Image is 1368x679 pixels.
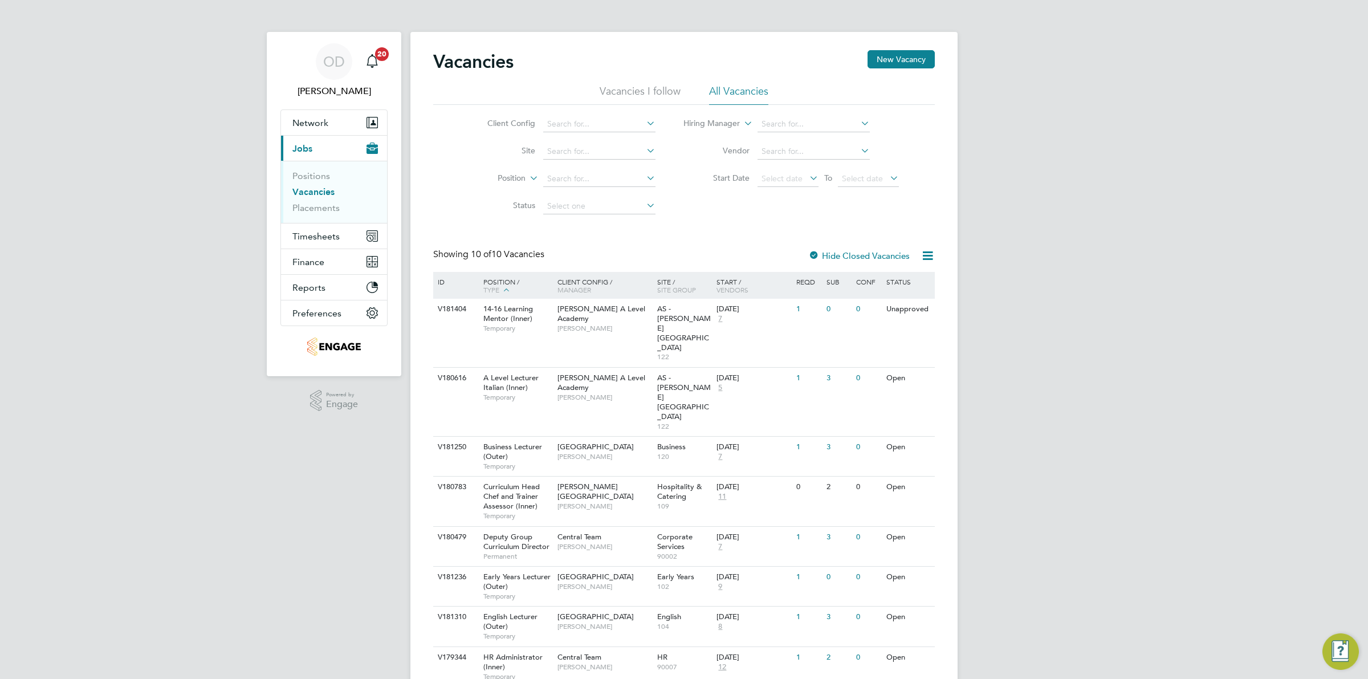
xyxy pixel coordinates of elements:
div: [DATE] [716,612,791,622]
div: V180783 [435,477,475,498]
div: Sub [824,272,853,291]
li: All Vacancies [709,84,768,105]
div: Open [883,607,933,628]
span: [PERSON_NAME] [557,542,652,551]
span: AS - [PERSON_NAME][GEOGRAPHIC_DATA] [657,373,711,421]
span: [PERSON_NAME] [557,622,652,631]
span: Early Years Lecturer (Outer) [483,572,551,591]
span: Powered by [326,390,358,400]
span: 10 Vacancies [471,249,544,260]
div: Site / [654,272,714,299]
button: New Vacancy [868,50,935,68]
label: Client Config [470,118,535,128]
img: jambo-logo-retina.png [307,338,360,356]
span: [GEOGRAPHIC_DATA] [557,572,634,582]
span: 90007 [657,662,711,672]
button: Network [281,110,387,135]
span: Early Years [657,572,694,582]
div: 2 [824,647,853,668]
span: [PERSON_NAME] [557,502,652,511]
span: English [657,612,681,621]
div: [DATE] [716,373,791,383]
div: 0 [824,299,853,320]
span: 7 [716,452,724,462]
div: V181250 [435,437,475,458]
a: Go to home page [280,338,388,356]
div: 1 [793,567,823,588]
span: 120 [657,452,711,461]
div: [DATE] [716,482,791,492]
div: 1 [793,368,823,389]
div: V181310 [435,607,475,628]
label: Start Date [684,173,750,183]
div: 0 [853,477,883,498]
div: 0 [853,607,883,628]
span: Business [657,442,686,452]
div: 3 [824,437,853,458]
input: Search for... [758,116,870,132]
span: 7 [716,542,724,552]
span: 109 [657,502,711,511]
div: V181236 [435,567,475,588]
div: [DATE] [716,304,791,314]
span: 12 [716,662,728,672]
span: Vendors [716,285,748,294]
span: Temporary [483,393,552,402]
span: Network [292,117,328,128]
span: Type [483,285,499,294]
div: Unapproved [883,299,933,320]
div: [DATE] [716,532,791,542]
div: V180616 [435,368,475,389]
span: [PERSON_NAME][GEOGRAPHIC_DATA] [557,482,634,501]
span: HR Administrator (Inner) [483,652,543,672]
span: Engage [326,400,358,409]
div: [DATE] [716,653,791,662]
span: 9 [716,582,724,592]
span: To [821,170,836,185]
span: Deputy Group Curriculum Director [483,532,549,551]
nav: Main navigation [267,32,401,376]
button: Preferences [281,300,387,326]
label: Position [460,173,526,184]
input: Search for... [543,116,655,132]
span: Hospitality & Catering [657,482,702,501]
span: Manager [557,285,591,294]
div: [DATE] [716,442,791,452]
label: Hide Closed Vacancies [808,250,910,261]
span: Central Team [557,652,601,662]
span: Ollie Dart [280,84,388,98]
span: English Lecturer (Outer) [483,612,538,631]
div: 3 [824,607,853,628]
div: Open [883,368,933,389]
span: Temporary [483,632,552,641]
span: Curriculum Head Chef and Trainer Assessor (Inner) [483,482,540,511]
div: V179344 [435,647,475,668]
span: Jobs [292,143,312,154]
div: 1 [793,437,823,458]
span: [PERSON_NAME] [557,393,652,402]
span: [GEOGRAPHIC_DATA] [557,442,634,452]
span: 10 of [471,249,491,260]
span: 102 [657,582,711,591]
span: [PERSON_NAME] [557,324,652,333]
span: [GEOGRAPHIC_DATA] [557,612,634,621]
span: OD [323,54,345,69]
div: 1 [793,299,823,320]
div: [DATE] [716,572,791,582]
span: Select date [762,173,803,184]
div: V180479 [435,527,475,548]
div: Open [883,647,933,668]
div: 0 [793,477,823,498]
a: Vacancies [292,186,335,197]
div: 3 [824,527,853,548]
span: Preferences [292,308,341,319]
div: Jobs [281,161,387,223]
div: V181404 [435,299,475,320]
button: Jobs [281,136,387,161]
div: 1 [793,647,823,668]
span: 5 [716,383,724,393]
button: Finance [281,249,387,274]
div: Reqd [793,272,823,291]
input: Select one [543,198,655,214]
input: Search for... [543,144,655,160]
